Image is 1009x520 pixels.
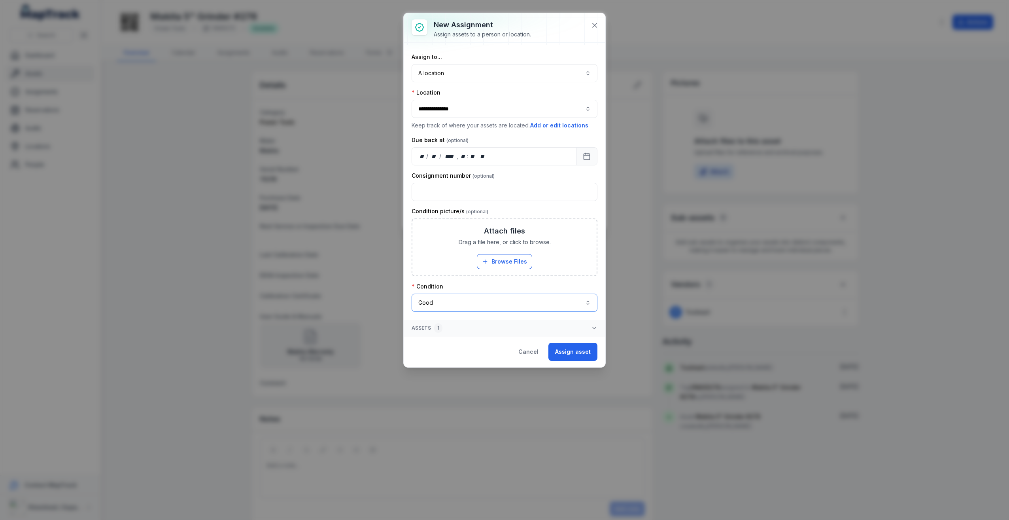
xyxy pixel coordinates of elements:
button: Cancel [512,343,545,361]
div: Assign assets to a person or location. [434,30,531,38]
div: year, [442,152,457,160]
button: Add or edit locations [530,121,589,130]
div: / [439,152,442,160]
h3: New assignment [434,19,531,30]
h3: Attach files [484,226,525,237]
button: Browse Files [477,254,532,269]
label: Due back at [412,136,469,144]
div: : [467,152,469,160]
div: am/pm, [478,152,487,160]
label: Consignment number [412,172,495,180]
div: day, [418,152,426,160]
button: Calendar [576,147,597,165]
button: Assets1 [404,320,605,336]
span: Drag a file here, or click to browse. [459,238,551,246]
button: A location [412,64,597,82]
div: 1 [434,323,442,333]
div: / [426,152,429,160]
button: Assign asset [548,343,597,361]
div: minute, [469,152,477,160]
div: , [457,152,459,160]
span: Assets [412,323,442,333]
div: month, [429,152,440,160]
label: Assign to... [412,53,442,61]
button: Good [412,294,597,312]
div: hour, [459,152,467,160]
label: Condition picture/s [412,207,488,215]
label: Condition [412,283,443,290]
p: Keep track of where your assets are located. [412,121,597,130]
label: Location [412,89,440,97]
